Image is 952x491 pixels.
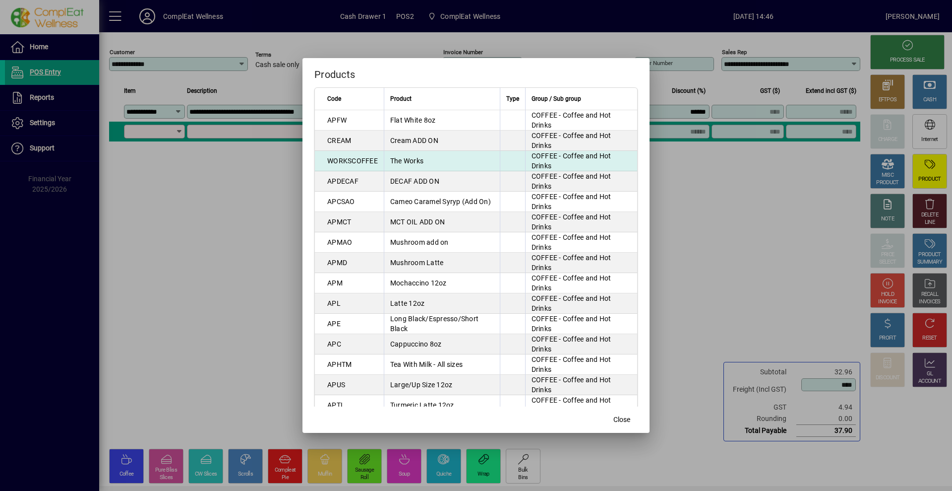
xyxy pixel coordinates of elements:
span: Group / Sub group [532,93,581,104]
div: APMAO [327,237,352,247]
td: Cameo Caramel Syryp (Add On) [384,192,500,212]
td: Flat White 8oz [384,110,500,131]
td: COFFEE - Coffee and Hot Drinks [525,192,637,212]
div: CREAM [327,136,351,145]
td: Turmeric Latte 12oz [384,395,500,416]
td: COFFEE - Coffee and Hot Drinks [525,131,637,151]
td: DECAF ADD ON [384,171,500,192]
div: APL [327,298,341,308]
td: COFFEE - Coffee and Hot Drinks [525,232,637,253]
div: APCSAO [327,197,355,207]
td: COFFEE - Coffee and Hot Drinks [525,375,637,395]
td: MCT OIL ADD ON [384,212,500,232]
div: APM [327,278,343,288]
td: Large/Up Size 12oz [384,375,500,395]
td: COFFEE - Coffee and Hot Drinks [525,314,637,334]
td: COFFEE - Coffee and Hot Drinks [525,212,637,232]
div: APFW [327,115,347,125]
span: Code [327,93,341,104]
td: COFFEE - Coffee and Hot Drinks [525,110,637,131]
td: COFFEE - Coffee and Hot Drinks [525,253,637,273]
td: Tea With Milk - All sizes [384,354,500,375]
td: Mushroom Latte [384,253,500,273]
td: COFFEE - Coffee and Hot Drinks [525,334,637,354]
span: Type [506,93,519,104]
td: COFFEE - Coffee and Hot Drinks [525,273,637,293]
td: COFFEE - Coffee and Hot Drinks [525,395,637,416]
div: APMCT [327,217,351,227]
span: Close [613,415,630,425]
div: APC [327,339,341,349]
div: APMD [327,258,347,268]
td: Mochaccino 12oz [384,273,500,293]
td: Cream ADD ON [384,131,500,151]
button: Close [606,411,638,429]
div: APDECAF [327,176,358,186]
td: COFFEE - Coffee and Hot Drinks [525,171,637,192]
span: Product [390,93,412,104]
div: APTL [327,400,345,410]
div: APHTM [327,359,352,369]
td: Mushroom add on [384,232,500,253]
h2: Products [302,58,650,87]
td: COFFEE - Coffee and Hot Drinks [525,293,637,314]
td: COFFEE - Coffee and Hot Drinks [525,354,637,375]
td: The Works [384,151,500,171]
td: COFFEE - Coffee and Hot Drinks [525,151,637,171]
td: Latte 12oz [384,293,500,314]
div: APUS [327,380,345,390]
div: WORKSCOFFEE [327,156,378,166]
td: Cappuccino 8oz [384,334,500,354]
td: Long Black/Espresso/Short Black [384,314,500,334]
div: APE [327,319,341,329]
